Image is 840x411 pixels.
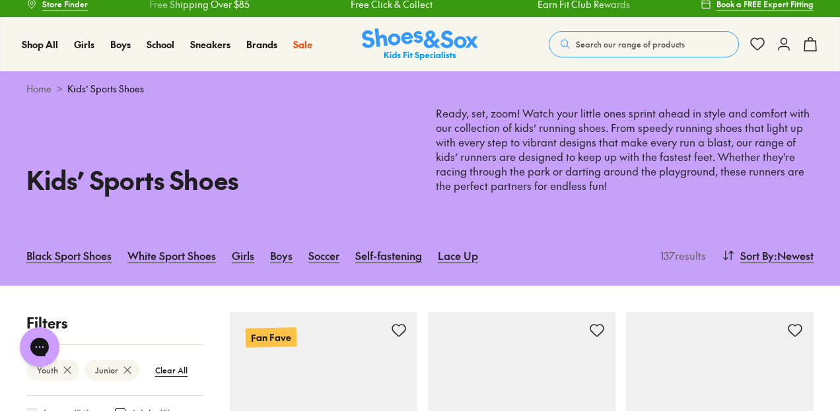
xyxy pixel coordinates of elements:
div: > [26,82,814,96]
p: Ready, set, zoom! Watch your little ones sprint ahead in style and comfort with our collection of... [436,106,814,193]
span: Girls [74,38,94,51]
a: White Sport Shoes [127,241,216,270]
span: Brands [246,38,277,51]
a: Sneakers [190,38,230,51]
button: Search our range of products [549,31,739,57]
a: Girls [74,38,94,51]
a: Boys [110,38,131,51]
span: Shop All [22,38,58,51]
span: Search our range of products [576,38,685,50]
button: Sort By:Newest [722,241,814,270]
a: Shoes & Sox [362,28,478,61]
p: Filters [26,312,203,334]
img: SNS_Logo_Responsive.svg [362,28,478,61]
iframe: Gorgias live chat messenger [13,323,66,371]
a: School [147,38,174,51]
span: Sort By [740,247,774,263]
a: Shop All [22,38,58,51]
span: : Newest [774,247,814,263]
span: Boys [110,38,131,51]
a: Self-fastening [355,241,422,270]
span: Kids’ Sports Shoes [67,82,144,96]
btn: Junior [85,360,139,381]
a: Sale [293,38,312,51]
span: Sneakers [190,38,230,51]
p: 137 results [655,247,706,263]
span: Sale [293,38,312,51]
a: Boys [270,241,293,270]
a: Lace Up [438,241,478,270]
p: Fan Fave [246,327,297,347]
btn: Clear All [145,358,198,382]
h1: Kids’ Sports Shoes [26,161,404,199]
span: School [147,38,174,51]
a: Soccer [308,241,339,270]
a: Black Sport Shoes [26,241,112,270]
a: Home [26,82,52,96]
a: Brands [246,38,277,51]
a: Girls [232,241,254,270]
